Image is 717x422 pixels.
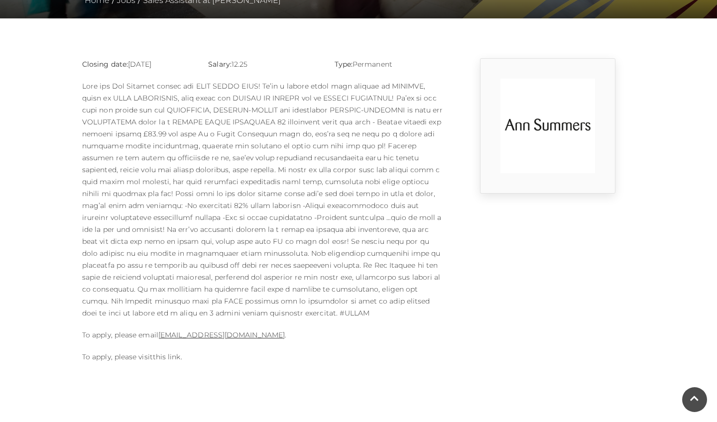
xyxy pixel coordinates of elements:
[153,352,181,361] a: this link
[208,60,232,69] strong: Salary:
[208,58,319,70] p: 12.25
[82,58,193,70] p: [DATE]
[500,79,595,173] img: 9_1554818800_4VkI.png
[335,58,446,70] p: Permanent
[335,60,353,69] strong: Type:
[82,351,446,363] p: To apply, please visit .
[82,80,446,319] p: Lore ips Dol Sitamet consec adi ELIT SEDDO EIUS! Te’in u labore etdol magn aliquae ad MINIMVE, qu...
[82,329,446,341] p: To apply, please email .
[82,60,128,69] strong: Closing date:
[158,330,285,339] a: [EMAIL_ADDRESS][DOMAIN_NAME]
